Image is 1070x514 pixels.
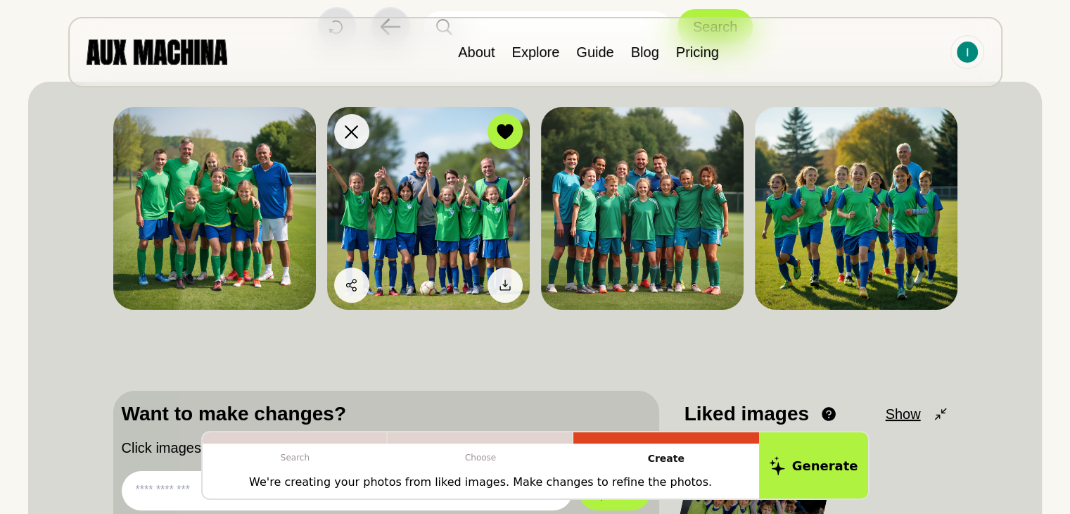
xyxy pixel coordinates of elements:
span: Show [885,403,920,425]
button: Show [885,403,948,425]
img: Search result [755,107,957,310]
a: About [458,44,495,60]
img: AUX MACHINA [87,39,227,64]
img: Avatar [957,42,978,63]
a: Guide [576,44,613,60]
p: Search [203,444,388,472]
a: Pricing [676,44,719,60]
p: Want to make changes? [122,399,651,429]
p: Liked images [684,399,809,429]
img: Search result [541,107,744,310]
a: Explore [511,44,559,60]
a: Blog [631,44,659,60]
p: We're creating your photos from liked images. Make changes to refine the photos. [249,474,712,491]
p: Choose [388,444,573,472]
p: Create [573,444,759,474]
button: Generate [759,432,868,499]
img: Search result [327,107,530,310]
img: Search result [113,107,316,310]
